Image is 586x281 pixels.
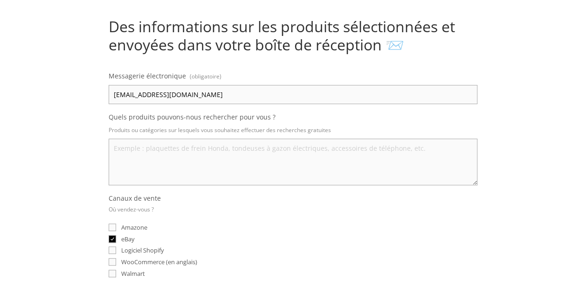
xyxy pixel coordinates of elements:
[121,223,147,232] span: Amazone
[121,246,164,254] span: Logiciel Shopify
[121,269,145,278] span: Walmart
[109,203,161,216] p: Où vendez-vous ?
[121,258,197,266] span: WooCommerce (en anglais)
[189,70,221,83] span: (obligatoire)
[109,123,477,137] p: Produits ou catégories sur lesquels vous souhaitez effectuer des recherches gratuites
[109,258,116,266] input: WooCommerce (en anglais)
[109,71,186,80] span: Messagerie électronique
[109,112,276,121] span: Quels produits pouvons-nous rechercher pour vous ?
[121,235,135,243] span: eBay
[109,235,116,243] input: eBay
[109,18,477,54] h1: Des informations sur les produits sélectionnées et envoyées dans votre boîte de réception 📨
[109,224,116,231] input: Amazone
[109,194,161,203] span: Canaux de vente
[109,246,116,254] input: Logiciel Shopify
[109,270,116,277] input: Walmart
